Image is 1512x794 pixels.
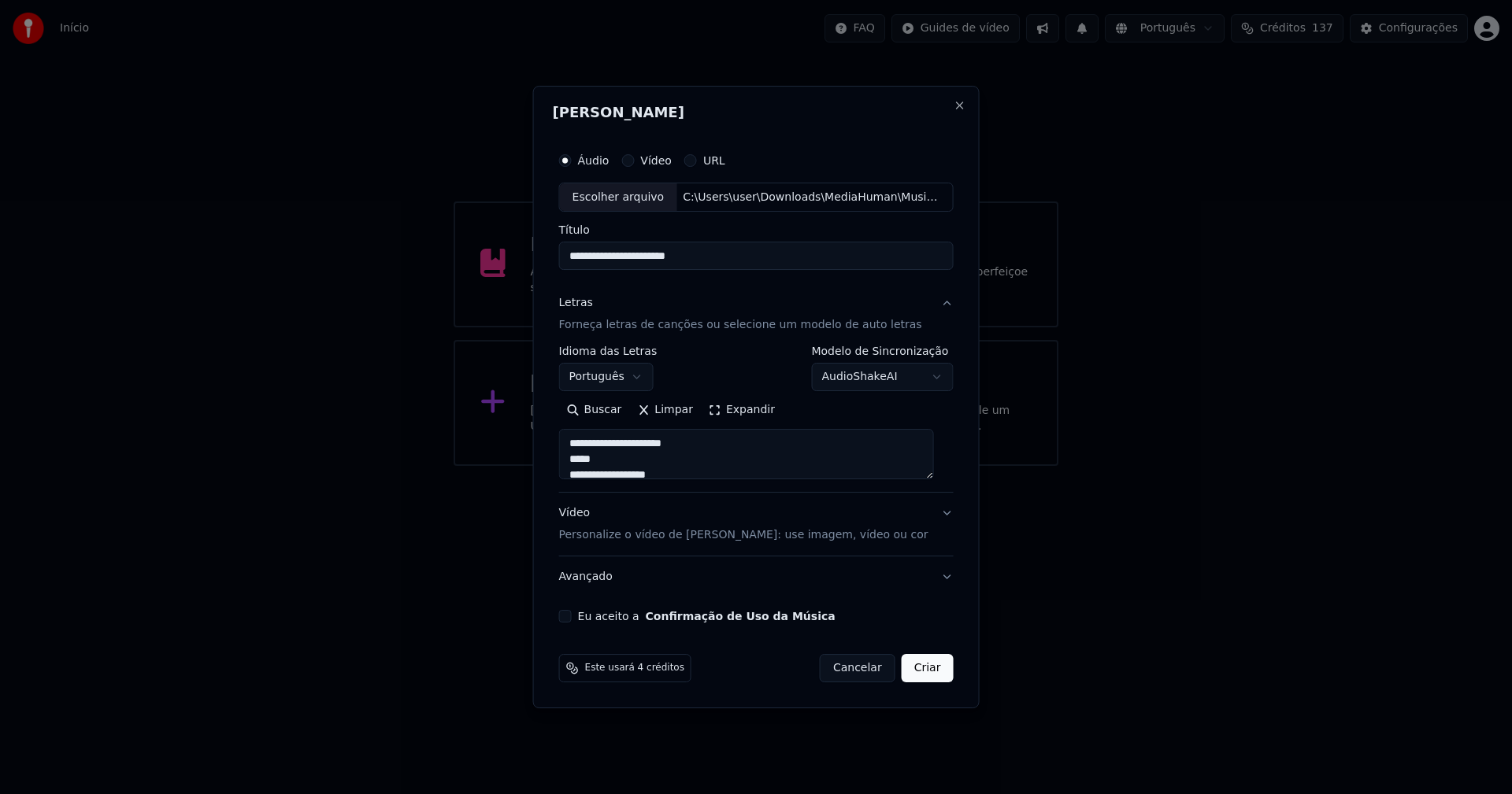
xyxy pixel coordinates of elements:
[560,183,677,212] div: Escolher arquivo
[902,654,954,682] button: Criar
[676,190,944,205] div: C:\Users\user\Downloads\MediaHuman\Music\Zé Amaro - Adeus Goodbye.mp3
[559,346,658,357] label: Idioma das Letras
[578,155,610,166] label: Áudio
[559,296,593,312] div: Letras
[559,283,954,346] button: LetrasForneça letras de canções ou selecione um modelo de auto letras
[559,493,954,556] button: VídeoPersonalize o vídeo de [PERSON_NAME]: use imagem, vídeo ou cor
[820,654,895,682] button: Cancelar
[559,318,922,334] p: Forneça letras de canções ou selecione um modelo de auto letras
[559,527,928,543] p: Personalize o vídeo de [PERSON_NAME]: use imagem, vídeo ou cor
[646,611,836,622] button: Eu aceito a
[559,225,954,236] label: Título
[559,556,954,597] button: Avançado
[701,398,783,423] button: Expandir
[703,155,725,166] label: URL
[553,105,960,120] h2: [PERSON_NAME]
[629,398,701,423] button: Limpar
[578,611,836,622] label: Eu aceito a
[811,346,953,357] label: Modelo de Sincronização
[640,155,672,166] label: Vídeo
[559,346,954,493] div: LetrasForneça letras de canções ou selecione um modelo de auto letras
[585,662,684,674] span: Este usará 4 créditos
[559,506,928,544] div: Vídeo
[559,398,630,423] button: Buscar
